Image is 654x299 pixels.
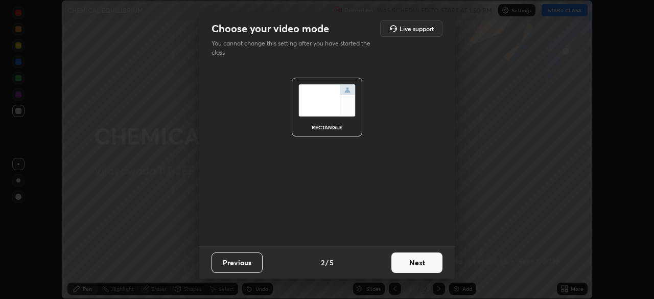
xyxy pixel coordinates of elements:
[330,257,334,268] h4: 5
[400,26,434,32] h5: Live support
[321,257,324,268] h4: 2
[391,252,442,273] button: Next
[212,252,263,273] button: Previous
[307,125,347,130] div: rectangle
[298,84,356,117] img: normalScreenIcon.ae25ed63.svg
[212,39,377,57] p: You cannot change this setting after you have started the class
[212,22,329,35] h2: Choose your video mode
[325,257,329,268] h4: /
